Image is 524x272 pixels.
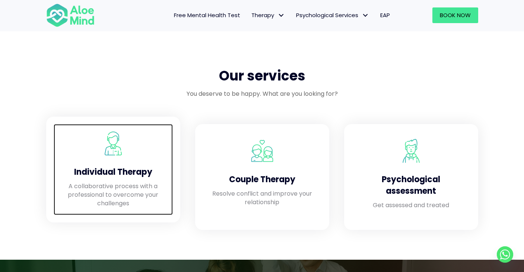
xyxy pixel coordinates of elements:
[61,182,165,208] p: A collaborative process with a professional to overcome your challenges
[104,7,396,23] nav: Menu
[210,174,314,186] h4: Couple Therapy
[360,10,371,21] span: Psychological Services: submenu
[276,10,287,21] span: Therapy: submenu
[359,174,463,197] h4: Psychological assessment
[375,7,396,23] a: EAP
[219,66,305,85] span: Our services
[61,167,165,178] h4: Individual Therapy
[174,11,240,19] span: Free Mental Health Test
[432,7,478,23] a: Book Now
[352,132,471,222] a: Aloe Mind Malaysia | Mental Healthcare Services in Malaysia and Singapore Psychological assessmen...
[250,139,274,163] img: Aloe Mind Malaysia | Mental Healthcare Services in Malaysia and Singapore
[168,7,246,23] a: Free Mental Health Test
[399,139,423,163] img: Aloe Mind Malaysia | Mental Healthcare Services in Malaysia and Singapore
[497,246,513,263] a: Whatsapp
[440,11,471,19] span: Book Now
[290,7,375,23] a: Psychological ServicesPsychological Services: submenu
[296,11,369,19] span: Psychological Services
[101,132,125,155] img: Aloe Mind Malaysia | Mental Healthcare Services in Malaysia and Singapore
[54,124,173,215] a: Aloe Mind Malaysia | Mental Healthcare Services in Malaysia and Singapore Individual Therapy A co...
[251,11,285,19] span: Therapy
[46,3,95,28] img: Aloe mind Logo
[380,11,390,19] span: EAP
[46,89,478,98] p: You deserve to be happy. What are you looking for?
[359,201,463,209] p: Get assessed and treated
[246,7,290,23] a: TherapyTherapy: submenu
[210,189,314,206] p: Resolve conflict and improve your relationship
[203,132,322,222] a: Aloe Mind Malaysia | Mental Healthcare Services in Malaysia and Singapore Couple Therapy Resolve ...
